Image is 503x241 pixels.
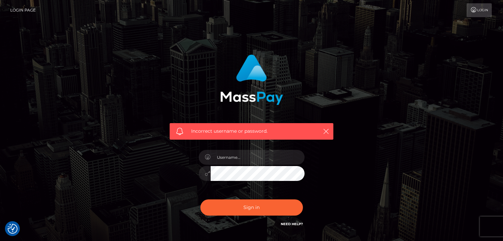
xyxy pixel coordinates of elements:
[10,3,36,17] a: Login Page
[220,54,283,105] img: MassPay Login
[8,224,18,234] img: Revisit consent button
[191,128,312,135] span: Incorrect username or password.
[467,3,492,17] a: Login
[8,224,18,234] button: Consent Preferences
[211,150,305,165] input: Username...
[200,199,303,216] button: Sign in
[281,222,303,226] a: Need Help?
